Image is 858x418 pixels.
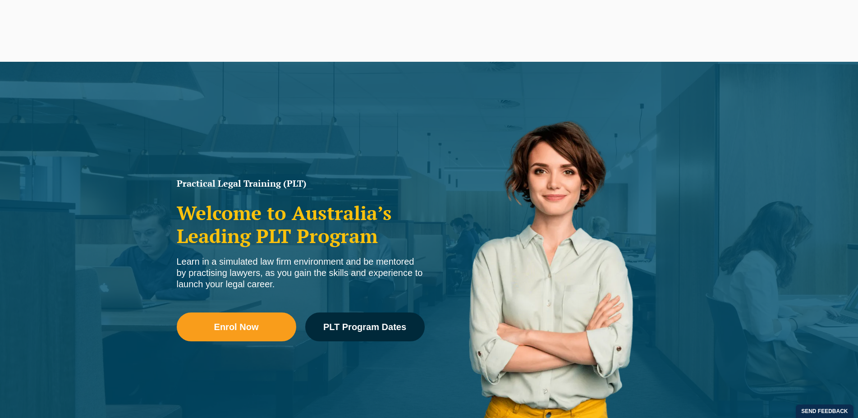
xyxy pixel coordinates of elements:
a: Enrol Now [177,312,296,341]
a: PLT Program Dates [305,312,425,341]
span: PLT Program Dates [323,322,406,331]
div: Learn in a simulated law firm environment and be mentored by practising lawyers, as you gain the ... [177,256,425,290]
h2: Welcome to Australia’s Leading PLT Program [177,202,425,247]
span: Enrol Now [214,322,259,331]
h1: Practical Legal Training (PLT) [177,179,425,188]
